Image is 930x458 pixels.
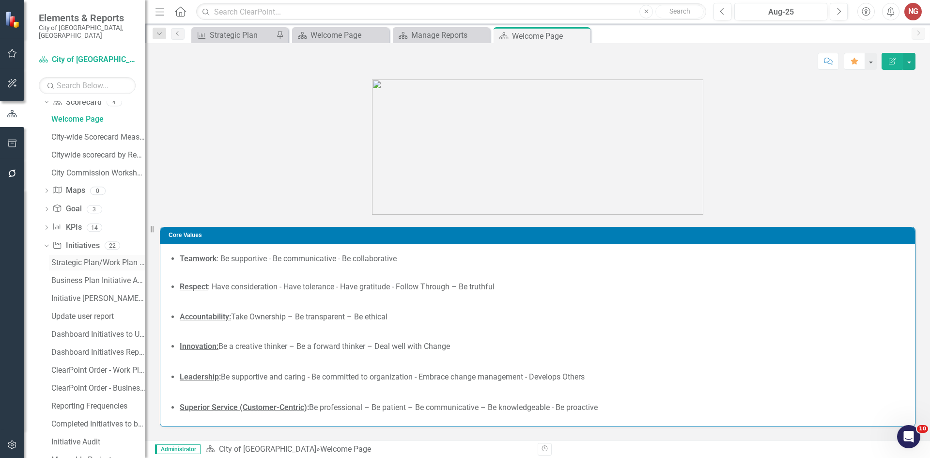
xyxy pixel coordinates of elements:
[51,276,145,285] div: Business Plan Initiative Analysis Report
[52,240,99,252] a: Initiatives
[669,7,690,15] span: Search
[105,242,120,250] div: 22
[395,29,487,41] a: Manage Reports
[307,403,309,412] strong: :
[49,129,145,144] a: City-wide Scorecard Measures
[51,438,145,446] div: Initiative Audit
[180,312,905,323] li: Take Ownership – Be transparent – Be ethical
[655,5,704,18] button: Search
[897,425,920,448] iframe: Intercom live chat
[51,133,145,142] div: City-wide Scorecard Measures
[52,222,81,233] a: KPIs
[51,402,145,411] div: Reporting Frequencies
[180,312,231,321] strong: Accountability:
[196,3,706,20] input: Search ClearPoint...
[49,147,145,162] a: Citywide scorecard by Reporting Frequency
[49,363,145,378] a: ClearPoint Order - Work Plan / Strategic Plan Initiative Analysis Report
[180,341,905,352] li: Be a creative thinker – Be a forward thinker – Deal well with Change
[180,282,208,291] strong: Respect
[180,372,905,383] li: Be supportive and caring - Be committed to organization - Embrace change management - Develops Ot...
[372,79,703,215] img: 636613840959600000.png
[512,30,588,42] div: Welcome Page
[39,77,136,94] input: Search Below...
[39,54,136,65] a: City of [GEOGRAPHIC_DATA]
[51,348,145,357] div: Dashboard Initiatives Report
[219,444,316,454] a: City of [GEOGRAPHIC_DATA]
[734,3,827,20] button: Aug-25
[51,258,145,267] div: Strategic Plan/Work Plan Initiative Analysis Report
[51,330,145,339] div: Dashboard Initiatives to Update
[180,402,905,413] li: Be professional – Be patient – Be communicative – Be knowledgeable - Be proactive
[180,253,905,265] li: : Be supportive - Be communicative - Be collaborative
[107,98,122,106] div: 4
[738,6,824,18] div: Aug-25
[294,29,387,41] a: Welcome Page
[87,223,102,232] div: 14
[194,29,274,41] a: Strategic Plan
[169,232,910,238] h3: Core Values
[51,312,145,321] div: Update user report
[51,384,145,393] div: ClearPoint Order - Business Plan Initiative Analysis Report
[51,366,145,375] div: ClearPoint Order - Work Plan / Strategic Plan Initiative Analysis Report
[49,165,145,180] a: City Commission Workshop Agenda
[210,29,274,41] div: Strategic Plan
[180,342,218,351] strong: Innovation:
[52,204,81,215] a: Goal
[917,425,928,433] span: 10
[904,3,922,20] button: NG
[49,111,145,126] a: Welcome Page
[49,416,145,432] a: Completed Initiatives to be Removed from Dashboard
[49,327,145,342] a: Dashboard Initiatives to Update
[39,24,136,40] small: City of [GEOGRAPHIC_DATA], [GEOGRAPHIC_DATA]
[205,444,530,455] div: »
[51,420,145,428] div: Completed Initiatives to be Removed from Dashboard
[180,254,217,263] u: Teamwork
[39,12,136,24] span: Elements & Reports
[51,169,145,177] div: City Commission Workshop Agenda
[52,97,101,108] a: Scorecard
[49,309,145,324] a: Update user report
[51,115,145,124] div: Welcome Page
[51,294,145,303] div: Initiative [PERSON_NAME] Chart
[49,380,145,396] a: ClearPoint Order - Business Plan Initiative Analysis Report
[49,345,145,360] a: Dashboard Initiatives Report
[49,291,145,306] a: Initiative [PERSON_NAME] Chart
[90,187,106,195] div: 0
[49,398,145,414] a: Reporting Frequencies
[49,273,145,288] a: Business Plan Initiative Analysis Report
[49,255,145,270] a: Strategic Plan/Work Plan Initiative Analysis Report
[49,434,145,450] a: Initiative Audit
[52,185,85,196] a: Maps
[180,403,307,412] u: Superior Service (Customer-Centric)
[320,444,371,454] div: Welcome Page
[155,444,201,454] span: Administrator
[87,205,102,213] div: 3
[5,11,22,28] img: ClearPoint Strategy
[51,151,145,159] div: Citywide scorecard by Reporting Frequency
[180,282,905,293] li: : Have consideration - Have tolerance - Have gratitude - Follow Through – Be truthful
[310,29,387,41] div: Welcome Page
[411,29,487,41] div: Manage Reports
[180,372,219,381] u: Leadership
[219,372,221,381] strong: :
